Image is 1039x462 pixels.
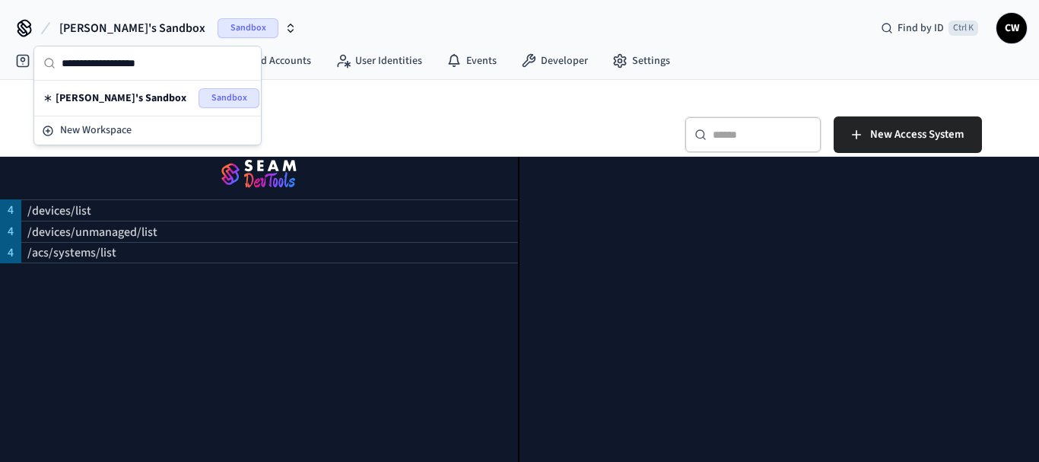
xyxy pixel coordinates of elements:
button: CW [996,13,1027,43]
p: 4 [8,244,14,262]
h5: Access Systems [57,116,510,148]
button: New Workspace [36,118,259,143]
img: Seam Logo DevTools [18,154,500,196]
span: Find by ID [898,21,944,36]
span: [PERSON_NAME]'s Sandbox [56,91,186,106]
p: /acs/systems/list [27,244,116,262]
span: New Workspace [60,123,132,139]
span: Sandbox [218,18,278,38]
a: Events [434,47,509,75]
div: Find by IDCtrl K [869,14,990,42]
p: 4 [8,222,14,241]
span: New Access System [870,125,964,145]
span: Sandbox [199,88,259,108]
span: CW [998,14,1025,42]
p: 4 [8,201,14,219]
a: Settings [600,47,682,75]
div: Suggestions [34,81,261,116]
a: Developer [509,47,600,75]
p: /devices/unmanaged/list [27,223,157,241]
span: [PERSON_NAME]'s Sandbox [59,19,205,37]
a: User Identities [323,47,434,75]
p: /devices/list [27,202,91,220]
a: Devices [3,47,82,75]
button: New Access System [834,116,982,153]
span: Ctrl K [948,21,978,36]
